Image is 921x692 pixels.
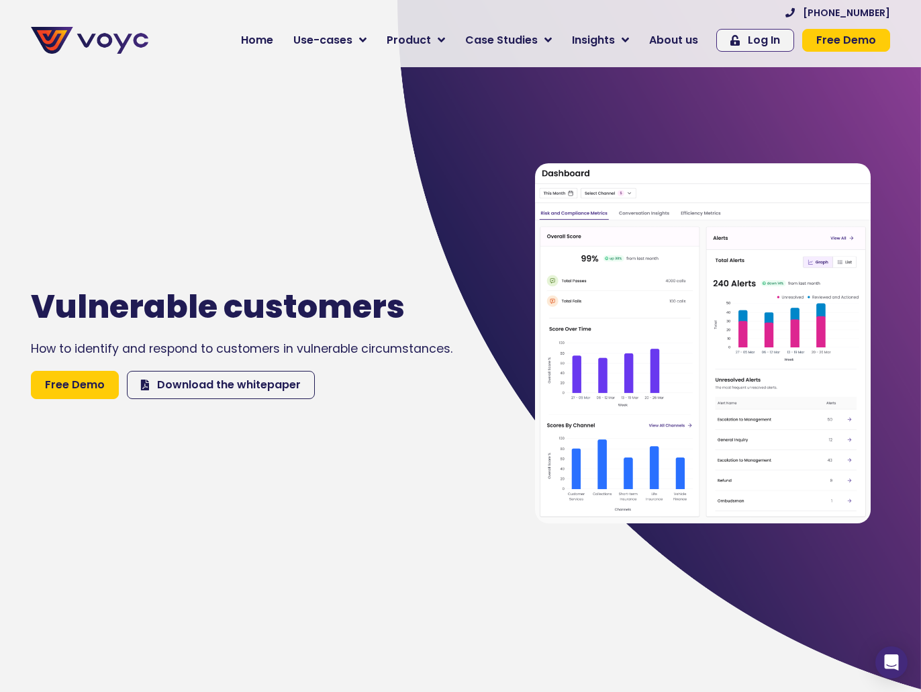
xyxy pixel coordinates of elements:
[748,35,780,46] span: Log In
[127,371,315,399] a: Download the whitepaper
[875,646,908,679] div: Open Intercom Messenger
[387,32,431,48] span: Product
[455,27,562,54] a: Case Studies
[157,377,301,393] span: Download the whitepaper
[639,27,708,54] a: About us
[802,29,890,52] a: Free Demo
[45,377,105,393] span: Free Demo
[649,32,698,48] span: About us
[231,27,283,54] a: Home
[377,27,455,54] a: Product
[31,340,475,357] div: How to identify and respond to customers in vulnerable circumstances.
[465,32,538,48] span: Case Studies
[803,8,890,17] span: [PHONE_NUMBER]
[785,8,890,17] a: [PHONE_NUMBER]
[31,288,435,327] h1: Vulnerable customers
[716,29,794,52] a: Log In
[562,27,639,54] a: Insights
[31,371,119,399] a: Free Demo
[816,35,876,46] span: Free Demo
[293,32,352,48] span: Use-cases
[572,32,615,48] span: Insights
[241,32,273,48] span: Home
[31,27,148,54] img: voyc-full-logo
[283,27,377,54] a: Use-cases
